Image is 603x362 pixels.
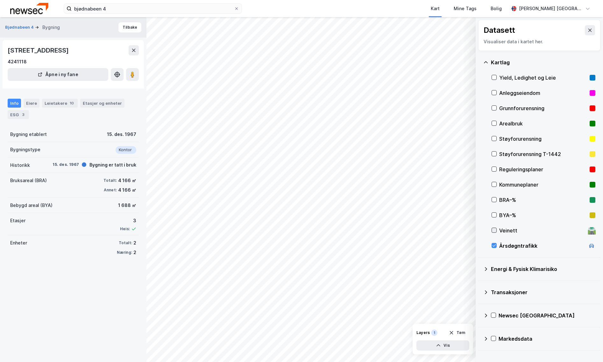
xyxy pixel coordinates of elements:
div: BYA–% [499,211,587,219]
img: newsec-logo.f6e21ccffca1b3a03d2d.png [10,3,48,14]
div: Eiere [24,99,39,108]
div: Arealbruk [499,120,587,127]
div: Grunnforurensning [499,104,587,112]
div: 1 688 ㎡ [118,202,136,209]
div: Bebygd areal (BYA) [10,202,53,209]
div: [PERSON_NAME] [GEOGRAPHIC_DATA] [519,5,583,12]
div: Årsdøgntrafikk [499,242,585,250]
div: Totalt: [103,178,117,183]
div: Markedsdata [499,335,595,343]
div: Reguleringsplaner [499,166,587,173]
button: Vis [416,340,469,351]
div: 2 [133,239,136,247]
div: Mine Tags [454,5,477,12]
div: Etasjer og enheter [83,100,122,106]
div: Bygningstype [10,146,40,153]
div: 4241118 [8,58,27,66]
div: Bruksareal (BRA) [10,177,47,184]
div: Datasett [484,25,515,35]
div: [STREET_ADDRESS] [8,45,70,55]
div: Totalt: [119,240,132,245]
iframe: Chat Widget [571,331,603,362]
div: ESG [8,110,29,119]
div: Layers [416,330,430,335]
div: 15. des. 1967 [107,131,136,138]
div: Bygning [42,24,60,31]
div: Kartlag [491,59,595,66]
div: 3 [120,217,136,224]
div: Visualiser data i kartet her. [484,38,595,46]
div: Bygning etablert [10,131,47,138]
div: Historikk [10,161,30,169]
div: 3 [20,111,26,118]
div: Transaksjoner [491,288,595,296]
div: 15. des. 1967 [53,162,79,167]
div: 4 166 ㎡ [118,186,136,194]
div: Bolig [491,5,502,12]
div: Annet: [104,188,117,193]
div: Yield, Ledighet og Leie [499,74,587,82]
div: Etasjer [10,217,25,224]
div: 10 [68,100,75,106]
button: Tilbake [118,22,141,32]
div: Bygning er tatt i bruk [89,161,136,169]
div: 2 [133,249,136,256]
div: Kart [431,5,440,12]
div: Støyforurensning [499,135,587,143]
div: Heis: [120,226,130,231]
div: Newsec [GEOGRAPHIC_DATA] [499,312,595,319]
div: Veinett [499,227,585,234]
div: 4 166 ㎡ [118,177,136,184]
div: Anleggseiendom [499,89,587,97]
div: Næring: [117,250,132,255]
div: Energi & Fysisk Klimarisiko [491,265,595,273]
input: Søk på adresse, matrikkel, gårdeiere, leietakere eller personer [72,4,234,13]
div: Støyforurensning T-1442 [499,150,587,158]
div: Enheter [10,239,27,247]
div: Kommuneplaner [499,181,587,188]
button: Åpne i ny fane [8,68,108,81]
button: Tøm [445,328,469,338]
div: 1 [431,330,437,336]
div: Leietakere [42,99,78,108]
div: BRA–% [499,196,587,204]
div: Info [8,99,21,108]
div: 🛣️ [587,226,596,235]
div: Kontrollprogram for chat [571,331,603,362]
button: Bjødnabeen 4 [5,24,35,31]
